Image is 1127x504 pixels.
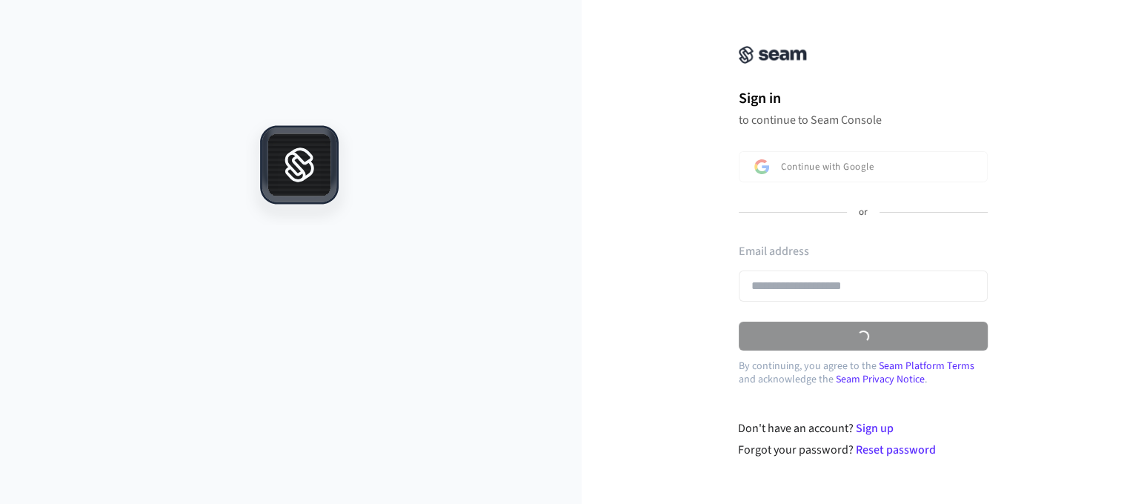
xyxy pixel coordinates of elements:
[879,359,974,374] a: Seam Platform Terms
[859,206,868,219] p: or
[856,420,894,437] a: Sign up
[856,442,936,458] a: Reset password
[836,372,925,387] a: Seam Privacy Notice
[739,46,807,64] img: Seam Console
[739,113,988,127] p: to continue to Seam Console
[739,87,988,110] h1: Sign in
[738,441,988,459] div: Forgot your password?
[739,359,988,386] p: By continuing, you agree to the and acknowledge the .
[738,420,988,437] div: Don't have an account?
